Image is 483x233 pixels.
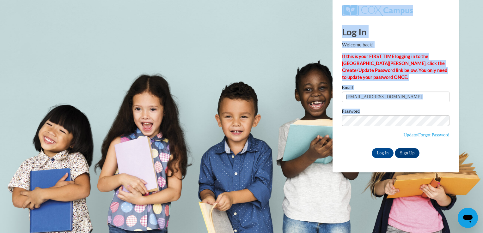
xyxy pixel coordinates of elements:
input: Log In [372,148,394,158]
h1: Log In [342,25,449,38]
label: Email [342,85,449,92]
iframe: Button to launch messaging window [458,208,478,228]
strong: If this is your FIRST TIME logging in to the [GEOGRAPHIC_DATA][PERSON_NAME], click the Create/Upd... [342,54,447,80]
a: Update/Forgot Password [404,132,449,137]
label: Password [342,109,449,115]
a: Sign Up [395,148,419,158]
a: COX Campus [342,5,449,16]
p: Welcome back! [342,41,449,48]
img: COX Campus [342,5,413,16]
